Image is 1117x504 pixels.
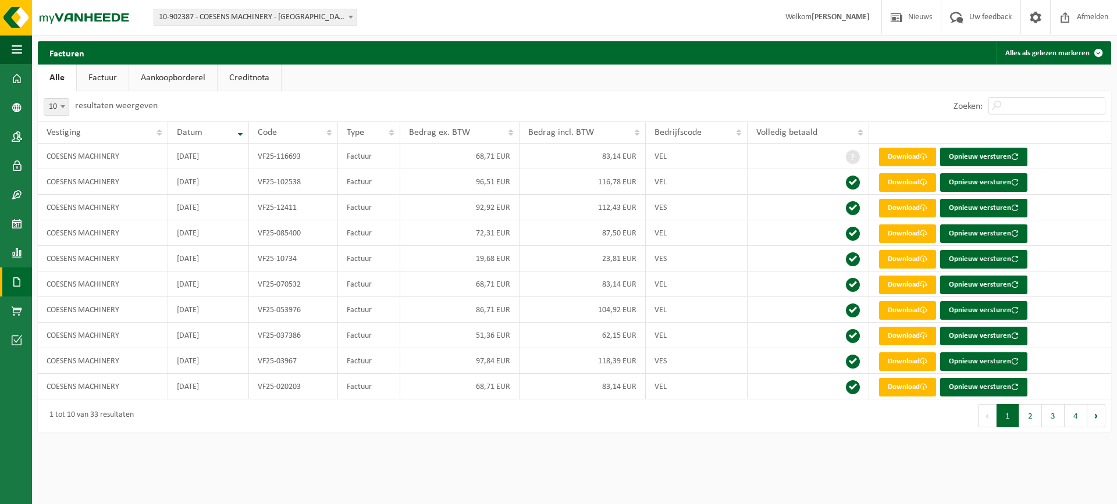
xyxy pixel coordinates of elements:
a: Aankoopborderel [129,65,217,91]
td: [DATE] [168,246,249,271]
td: Factuur [338,323,400,348]
button: 3 [1042,404,1065,427]
td: VES [646,195,748,220]
div: 1 tot 10 van 33 resultaten [44,405,134,426]
a: Download [879,301,936,320]
td: [DATE] [168,220,249,246]
td: Factuur [338,220,400,246]
td: COESENS MACHINERY [38,348,168,374]
td: VEL [646,297,748,323]
td: 96,51 EUR [400,169,520,195]
td: 62,15 EUR [520,323,646,348]
span: 10 [44,99,69,115]
button: Opnieuw versturen [940,276,1027,294]
td: [DATE] [168,323,249,348]
td: [DATE] [168,348,249,374]
td: 83,14 EUR [520,144,646,169]
span: 10 [44,98,69,116]
td: VF25-037386 [249,323,338,348]
button: Alles als gelezen markeren [996,41,1110,65]
span: Bedrag incl. BTW [528,128,594,137]
td: COESENS MACHINERY [38,195,168,220]
td: Factuur [338,246,400,271]
td: [DATE] [168,195,249,220]
label: resultaten weergeven [75,101,158,110]
td: VES [646,246,748,271]
td: 116,78 EUR [520,169,646,195]
td: Factuur [338,271,400,297]
a: Factuur [77,65,129,91]
button: 4 [1065,404,1087,427]
td: 83,14 EUR [520,271,646,297]
td: VF25-102538 [249,169,338,195]
td: 68,71 EUR [400,144,520,169]
button: Opnieuw versturen [940,378,1027,396]
strong: [PERSON_NAME] [812,13,870,22]
td: 92,92 EUR [400,195,520,220]
label: Zoeken: [954,102,983,111]
span: Bedrag ex. BTW [409,128,470,137]
a: Download [879,327,936,345]
td: Factuur [338,374,400,399]
button: Opnieuw versturen [940,352,1027,371]
td: VF25-070532 [249,271,338,297]
h2: Facturen [38,41,96,64]
td: COESENS MACHINERY [38,323,168,348]
td: VEL [646,220,748,246]
span: Type [347,128,364,137]
button: Opnieuw versturen [940,148,1027,166]
td: VF25-020203 [249,374,338,399]
span: Vestiging [47,128,81,137]
td: COESENS MACHINERY [38,271,168,297]
a: Creditnota [218,65,281,91]
td: COESENS MACHINERY [38,374,168,399]
button: 1 [997,404,1019,427]
td: 23,81 EUR [520,246,646,271]
td: COESENS MACHINERY [38,169,168,195]
td: VEL [646,144,748,169]
span: Volledig betaald [756,128,817,137]
td: 19,68 EUR [400,246,520,271]
button: Opnieuw versturen [940,327,1027,345]
td: 51,36 EUR [400,323,520,348]
span: 10-902387 - COESENS MACHINERY - GERAARDSBERGEN [154,9,357,26]
button: Opnieuw versturen [940,199,1027,217]
td: Factuur [338,144,400,169]
td: 118,39 EUR [520,348,646,374]
a: Download [879,148,936,166]
a: Download [879,224,936,243]
td: VES [646,348,748,374]
td: VF25-116693 [249,144,338,169]
td: Factuur [338,297,400,323]
td: VF25-12411 [249,195,338,220]
span: Datum [177,128,202,137]
button: Opnieuw versturen [940,173,1027,192]
button: Next [1087,404,1105,427]
td: 87,50 EUR [520,220,646,246]
td: 72,31 EUR [400,220,520,246]
td: VEL [646,169,748,195]
td: [DATE] [168,144,249,169]
td: COESENS MACHINERY [38,246,168,271]
span: Code [258,128,277,137]
td: Factuur [338,169,400,195]
button: Opnieuw versturen [940,250,1027,269]
td: VEL [646,271,748,297]
a: Download [879,276,936,294]
td: 97,84 EUR [400,348,520,374]
td: [DATE] [168,271,249,297]
td: VF25-10734 [249,246,338,271]
a: Download [879,173,936,192]
td: [DATE] [168,374,249,399]
td: VEL [646,323,748,348]
button: Opnieuw versturen [940,224,1027,243]
button: Opnieuw versturen [940,301,1027,320]
a: Download [879,199,936,217]
td: 68,71 EUR [400,374,520,399]
td: VEL [646,374,748,399]
td: 68,71 EUR [400,271,520,297]
td: VF25-053976 [249,297,338,323]
span: Bedrijfscode [654,128,702,137]
td: COESENS MACHINERY [38,144,168,169]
